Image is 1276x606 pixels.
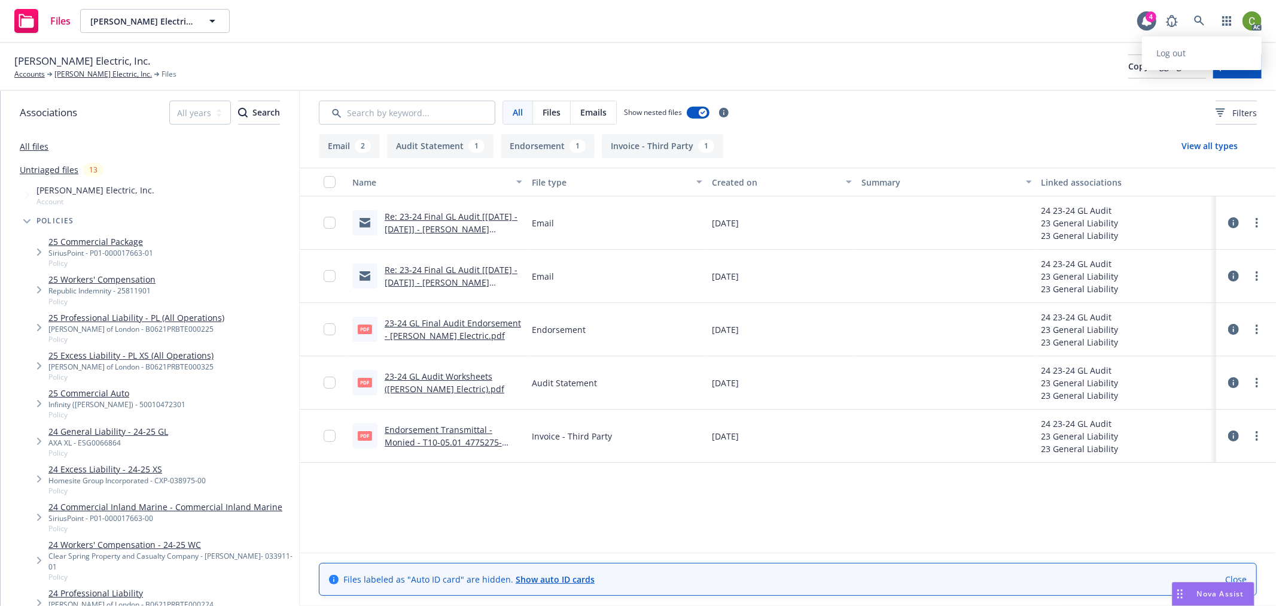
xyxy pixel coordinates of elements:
div: Homesite Group Incorporated - CXP-038975-00 [48,475,206,486]
span: pdf [358,431,372,440]
span: [DATE] [712,270,739,283]
span: Files [50,16,71,26]
div: 24 23-24 GL Audit [1041,257,1119,270]
div: [PERSON_NAME] of London - B0621PRBTE000325 [48,362,214,372]
div: 23 General Liability [1041,229,1119,242]
div: 23 General Liability [1041,323,1119,336]
span: Files [162,69,176,80]
div: 1 [698,140,714,153]
button: SearchSearch [238,101,280,125]
div: 24 23-24 GL Audit [1041,417,1119,430]
button: Endorsement [501,134,595,158]
button: View all types [1162,134,1257,158]
a: Files [10,4,75,38]
div: [PERSON_NAME] of London - B0621PRBTE000225 [48,324,224,334]
button: Nova Assist [1172,582,1254,606]
span: [PERSON_NAME] Electric, Inc. [90,15,194,28]
div: 4 [1146,11,1156,22]
a: more [1250,216,1264,230]
a: 24 General Liability - 24-25 GL [48,425,168,438]
span: [DATE] [712,377,739,389]
button: File type [527,168,706,196]
div: Created on [712,176,839,189]
span: Policy [48,572,294,582]
button: Invoice - Third Party [602,134,723,158]
a: 24 Commercial Inland Marine - Commercial Inland Marine [48,501,282,513]
div: 23 General Liability [1041,443,1119,455]
div: File type [532,176,689,189]
button: Name [348,168,527,196]
a: Report a Bug [1160,9,1184,33]
span: Filters [1216,107,1257,119]
a: 25 Commercial Auto [48,387,185,399]
a: Show auto ID cards [516,574,595,585]
span: All [513,106,523,119]
div: 23 General Liability [1041,377,1119,389]
a: [PERSON_NAME] Electric, Inc. [54,69,152,80]
span: Account [36,196,154,207]
div: 13 [83,163,103,177]
div: Drag to move [1173,583,1187,605]
div: SiriusPoint - P01-000017663-01 [48,248,153,258]
div: 24 23-24 GL Audit [1041,204,1119,217]
button: Linked associations [1037,168,1216,196]
a: 24 Workers' Compensation - 24-25 WC [48,538,294,551]
button: Copy logging email [1128,54,1206,78]
span: Emails [580,106,607,119]
span: pdf [358,325,372,334]
div: Clear Spring Property and Casualty Company - [PERSON_NAME]- 033911-01 [48,551,294,571]
button: Filters [1216,101,1257,125]
span: Email [532,270,554,283]
a: 25 Workers' Compensation [48,273,156,286]
span: Policy [48,410,185,420]
a: more [1250,429,1264,443]
span: Policy [48,296,156,307]
span: pdf [358,378,372,387]
div: Name [352,176,509,189]
div: 23 General Liability [1041,217,1119,229]
a: more [1250,269,1264,283]
span: Files [543,106,561,119]
div: AXA XL - ESG0066864 [48,438,168,448]
span: Policy [48,448,168,458]
div: 1 [468,140,485,153]
span: Policy [48,372,214,382]
a: Close [1225,573,1247,586]
div: 23 General Liability [1041,336,1119,349]
span: Policy [48,486,206,496]
div: SiriusPoint - P01-000017663-00 [48,513,282,523]
span: Policy [48,258,153,268]
div: Linked associations [1041,176,1211,189]
div: 23 General Liability [1041,389,1119,402]
input: Toggle Row Selected [324,430,336,442]
a: 23-24 GL Final Audit Endorsement - [PERSON_NAME] Electric.pdf [385,317,521,341]
a: 25 Professional Liability - PL (All Operations) [48,311,224,324]
span: Audit Statement [532,377,597,389]
span: Policy [48,334,224,344]
input: Toggle Row Selected [324,217,336,229]
span: Policy [48,523,282,534]
svg: Search [238,108,248,117]
a: 25 Commercial Package [48,235,153,248]
span: Show nested files [624,107,682,117]
span: [PERSON_NAME] Electric, Inc. [14,53,150,69]
span: Associations [20,105,77,120]
span: Filters [1232,107,1257,119]
a: 24 Excess Liability - 24-25 XS [48,463,206,475]
a: more [1250,322,1264,337]
span: [DATE] [712,430,739,443]
a: 24 Professional Liability [48,587,214,599]
span: [DATE] [712,323,739,336]
div: Summary [861,176,1018,189]
div: 23 General Liability [1041,270,1119,283]
span: Endorsement [532,323,586,336]
a: more [1250,375,1264,390]
div: 23 General Liability [1041,283,1119,295]
span: Policies [36,217,74,225]
input: Select all [324,176,336,188]
input: Toggle Row Selected [324,323,336,335]
div: 24 23-24 GL Audit [1041,311,1119,323]
a: 25 Excess Liability - PL XS (All Operations) [48,349,214,362]
button: Audit Statement [387,134,494,158]
a: Accounts [14,69,45,80]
